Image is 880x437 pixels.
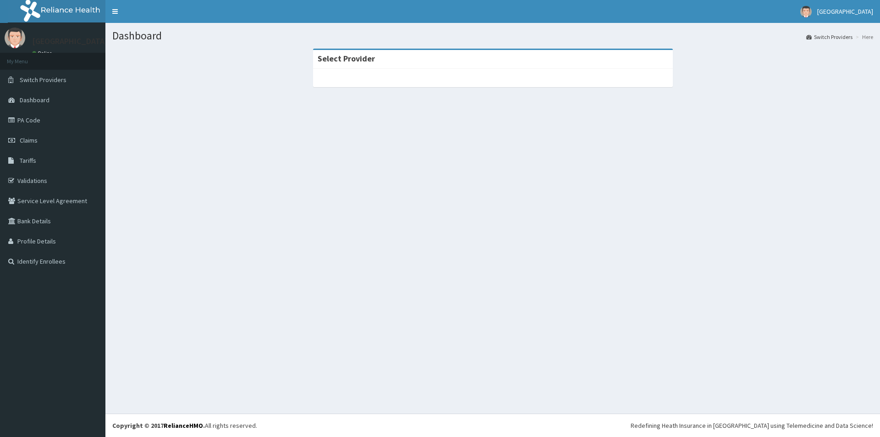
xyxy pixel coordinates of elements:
[800,6,812,17] img: User Image
[806,33,852,41] a: Switch Providers
[20,136,38,144] span: Claims
[631,421,873,430] div: Redefining Heath Insurance in [GEOGRAPHIC_DATA] using Telemedicine and Data Science!
[20,156,36,165] span: Tariffs
[112,421,205,430] strong: Copyright © 2017 .
[164,421,203,430] a: RelianceHMO
[853,33,873,41] li: Here
[817,7,873,16] span: [GEOGRAPHIC_DATA]
[32,50,54,56] a: Online
[112,30,873,42] h1: Dashboard
[5,28,25,48] img: User Image
[318,53,375,64] strong: Select Provider
[20,76,66,84] span: Switch Providers
[32,37,108,45] p: [GEOGRAPHIC_DATA]
[105,414,880,437] footer: All rights reserved.
[20,96,49,104] span: Dashboard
